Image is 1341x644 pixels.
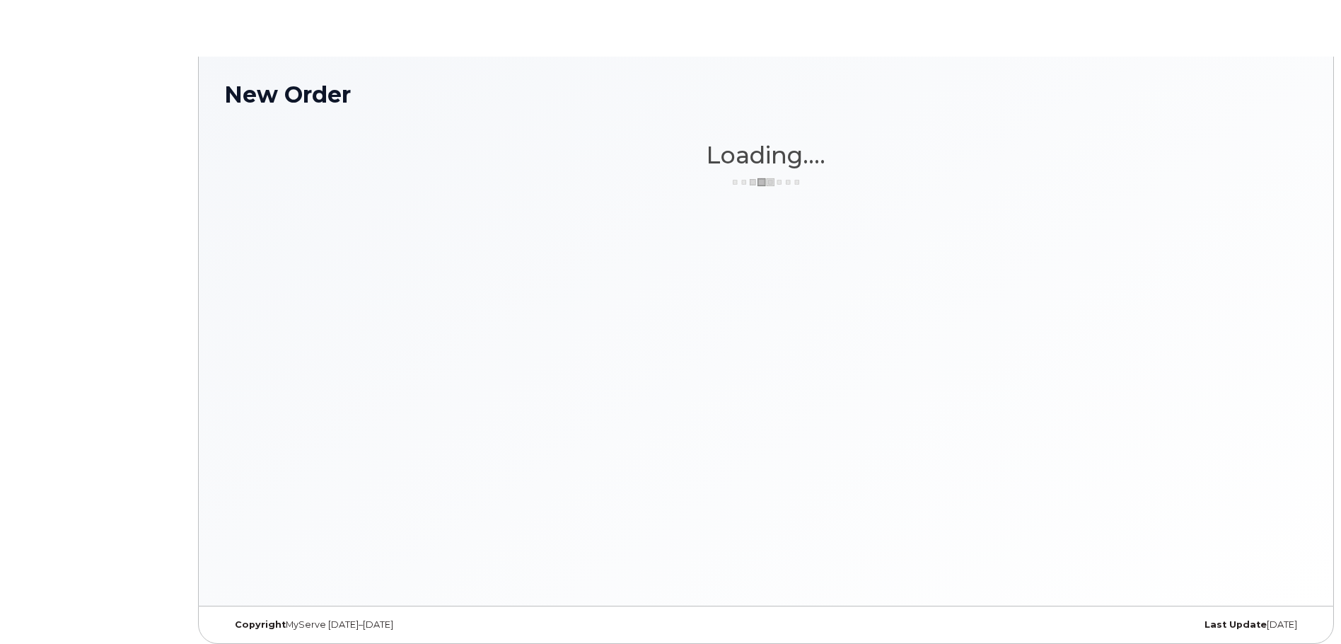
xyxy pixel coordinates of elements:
[731,177,801,188] img: ajax-loader-3a6953c30dc77f0bf724df975f13086db4f4c1262e45940f03d1251963f1bf2e.gif
[224,619,586,631] div: MyServe [DATE]–[DATE]
[224,82,1308,107] h1: New Order
[235,619,286,630] strong: Copyright
[946,619,1308,631] div: [DATE]
[1204,619,1267,630] strong: Last Update
[224,142,1308,168] h1: Loading....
